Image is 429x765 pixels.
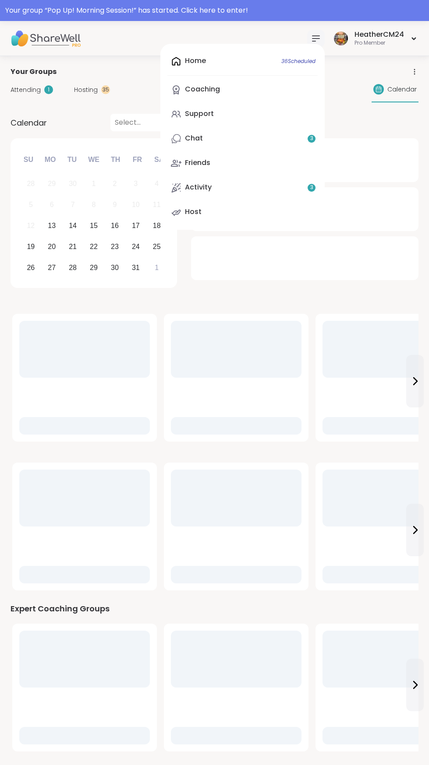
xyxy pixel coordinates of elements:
[48,262,56,274] div: 27
[85,196,103,214] div: Not available Wednesday, October 8th, 2025
[132,262,140,274] div: 31
[155,262,159,274] div: 1
[21,217,40,235] div: Not available Sunday, October 12th, 2025
[50,199,54,211] div: 6
[71,199,75,211] div: 7
[185,207,202,217] div: Host
[69,220,77,232] div: 14
[185,182,212,192] div: Activity
[355,30,404,39] div: HeatherCM24
[310,135,313,142] span: 3
[90,220,98,232] div: 15
[185,158,210,168] div: Friends
[27,241,35,253] div: 19
[185,109,214,119] div: Support
[126,237,145,256] div: Choose Friday, October 24th, 2025
[40,150,60,169] div: Mo
[111,262,119,274] div: 30
[147,217,166,235] div: Choose Saturday, October 18th, 2025
[185,133,203,143] div: Chat
[101,85,110,94] div: 35
[134,178,138,189] div: 3
[29,199,33,211] div: 5
[11,603,418,615] div: Expert Coaching Groups
[126,175,145,193] div: Not available Friday, October 3rd, 2025
[128,150,147,169] div: Fr
[85,258,103,277] div: Choose Wednesday, October 29th, 2025
[43,237,61,256] div: Choose Monday, October 20th, 2025
[11,117,47,129] span: Calendar
[64,217,82,235] div: Choose Tuesday, October 14th, 2025
[64,175,82,193] div: Not available Tuesday, September 30th, 2025
[27,178,35,189] div: 28
[11,67,57,77] span: Your Groups
[155,178,159,189] div: 4
[21,175,40,193] div: Not available Sunday, September 28th, 2025
[185,84,220,94] div: Coaching
[106,237,124,256] div: Choose Thursday, October 23rd, 2025
[167,79,318,100] a: Coaching
[132,241,140,253] div: 24
[92,199,96,211] div: 8
[19,150,38,169] div: Su
[21,237,40,256] div: Choose Sunday, October 19th, 2025
[90,262,98,274] div: 29
[62,150,82,169] div: Tu
[106,217,124,235] div: Choose Thursday, October 16th, 2025
[126,258,145,277] div: Choose Friday, October 31st, 2025
[44,85,53,94] div: 1
[167,104,318,125] a: Support
[69,262,77,274] div: 28
[69,178,77,189] div: 30
[387,85,417,94] span: Calendar
[113,178,117,189] div: 2
[90,241,98,253] div: 22
[132,220,140,232] div: 17
[106,150,125,169] div: Th
[149,150,169,169] div: Sa
[106,196,124,214] div: Not available Thursday, October 9th, 2025
[43,258,61,277] div: Choose Monday, October 27th, 2025
[153,199,161,211] div: 11
[167,128,318,149] a: Chat3
[27,220,35,232] div: 12
[64,237,82,256] div: Choose Tuesday, October 21st, 2025
[84,150,103,169] div: We
[153,241,161,253] div: 25
[21,196,40,214] div: Not available Sunday, October 5th, 2025
[167,153,318,174] a: Friends
[111,220,119,232] div: 16
[147,196,166,214] div: Not available Saturday, October 11th, 2025
[310,184,313,191] span: 3
[147,175,166,193] div: Not available Saturday, October 4th, 2025
[64,196,82,214] div: Not available Tuesday, October 7th, 2025
[106,175,124,193] div: Not available Thursday, October 2nd, 2025
[111,241,119,253] div: 23
[355,39,404,47] div: Pro Member
[64,258,82,277] div: Choose Tuesday, October 28th, 2025
[106,258,124,277] div: Choose Thursday, October 30th, 2025
[20,173,167,278] div: month 2025-10
[43,175,61,193] div: Not available Monday, September 29th, 2025
[334,32,348,46] img: HeatherCM24
[11,85,41,95] span: Attending
[126,196,145,214] div: Not available Friday, October 10th, 2025
[92,178,96,189] div: 1
[48,241,56,253] div: 20
[27,262,35,274] div: 26
[21,258,40,277] div: Choose Sunday, October 26th, 2025
[132,199,140,211] div: 10
[167,202,318,223] a: Host
[48,220,56,232] div: 13
[48,178,56,189] div: 29
[85,237,103,256] div: Choose Wednesday, October 22nd, 2025
[43,196,61,214] div: Not available Monday, October 6th, 2025
[167,177,318,198] a: Activity3
[147,258,166,277] div: Choose Saturday, November 1st, 2025
[113,199,117,211] div: 9
[85,217,103,235] div: Choose Wednesday, October 15th, 2025
[11,23,81,54] img: ShareWell Nav Logo
[85,175,103,193] div: Not available Wednesday, October 1st, 2025
[74,85,98,95] span: Hosting
[69,241,77,253] div: 21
